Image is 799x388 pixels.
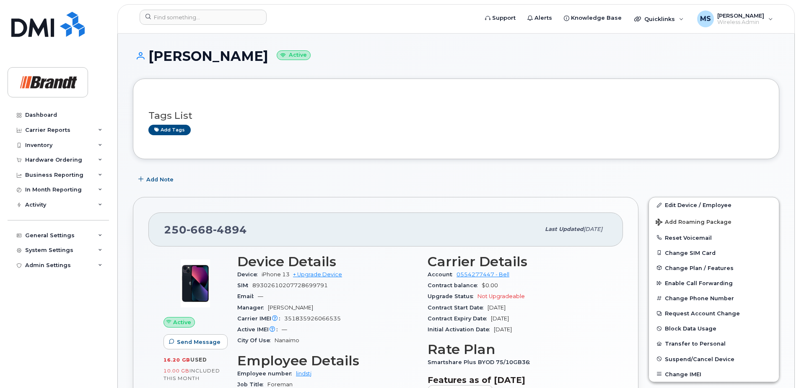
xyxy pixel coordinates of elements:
[275,337,299,343] span: Nanaimo
[187,223,213,236] span: 668
[237,293,258,299] span: Email
[428,359,534,365] span: Smartshare Plus BYOD 75/10GB36
[133,172,181,187] button: Add Note
[237,337,275,343] span: City Of Use
[163,368,189,374] span: 10.00 GB
[649,213,779,230] button: Add Roaming Package
[649,291,779,306] button: Change Phone Number
[237,370,296,377] span: Employee number
[428,282,482,288] span: Contract balance
[665,280,733,286] span: Enable Call Forwarding
[649,367,779,382] button: Change IMEI
[428,304,488,311] span: Contract Start Date
[477,293,525,299] span: Not Upgradeable
[173,318,191,326] span: Active
[649,351,779,367] button: Suspend/Cancel Device
[268,304,313,311] span: [PERSON_NAME]
[482,282,498,288] span: $0.00
[237,271,262,278] span: Device
[177,338,221,346] span: Send Message
[428,326,494,333] span: Initial Activation Date
[649,336,779,351] button: Transfer to Personal
[146,176,174,184] span: Add Note
[649,197,779,212] a: Edit Device / Employee
[237,326,282,333] span: Active IMEI
[237,254,418,269] h3: Device Details
[665,356,734,362] span: Suspend/Cancel Device
[491,315,509,322] span: [DATE]
[237,282,252,288] span: SIM
[190,357,207,363] span: used
[494,326,512,333] span: [DATE]
[649,230,779,245] button: Reset Voicemail
[148,125,191,135] a: Add tags
[262,271,290,278] span: iPhone 13
[213,223,247,236] span: 4894
[237,353,418,368] h3: Employee Details
[284,315,341,322] span: 351835926066535
[293,271,342,278] a: + Upgrade Device
[428,254,608,269] h3: Carrier Details
[258,293,263,299] span: —
[252,282,328,288] span: 89302610207728699791
[428,293,477,299] span: Upgrade Status
[649,321,779,336] button: Block Data Usage
[428,271,457,278] span: Account
[237,304,268,311] span: Manager
[656,219,732,227] span: Add Roaming Package
[428,342,608,357] h3: Rate Plan
[428,315,491,322] span: Contract Expiry Date
[428,375,608,385] h3: Features as of [DATE]
[164,223,247,236] span: 250
[649,306,779,321] button: Request Account Change
[665,265,734,271] span: Change Plan / Features
[170,258,221,309] img: image20231002-3703462-1ig824h.jpeg
[148,110,764,121] h3: Tags List
[277,50,311,60] small: Active
[649,275,779,291] button: Enable Call Forwarding
[545,226,584,232] span: Last updated
[282,326,287,333] span: —
[237,315,284,322] span: Carrier IMEI
[267,381,293,388] span: Foreman
[163,367,220,381] span: included this month
[457,271,509,278] a: 0554277447 - Bell
[296,370,311,377] a: lindstj
[163,334,228,349] button: Send Message
[133,49,779,63] h1: [PERSON_NAME]
[649,260,779,275] button: Change Plan / Features
[237,381,267,388] span: Job Title
[584,226,602,232] span: [DATE]
[163,357,190,363] span: 16.20 GB
[649,245,779,260] button: Change SIM Card
[488,304,506,311] span: [DATE]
